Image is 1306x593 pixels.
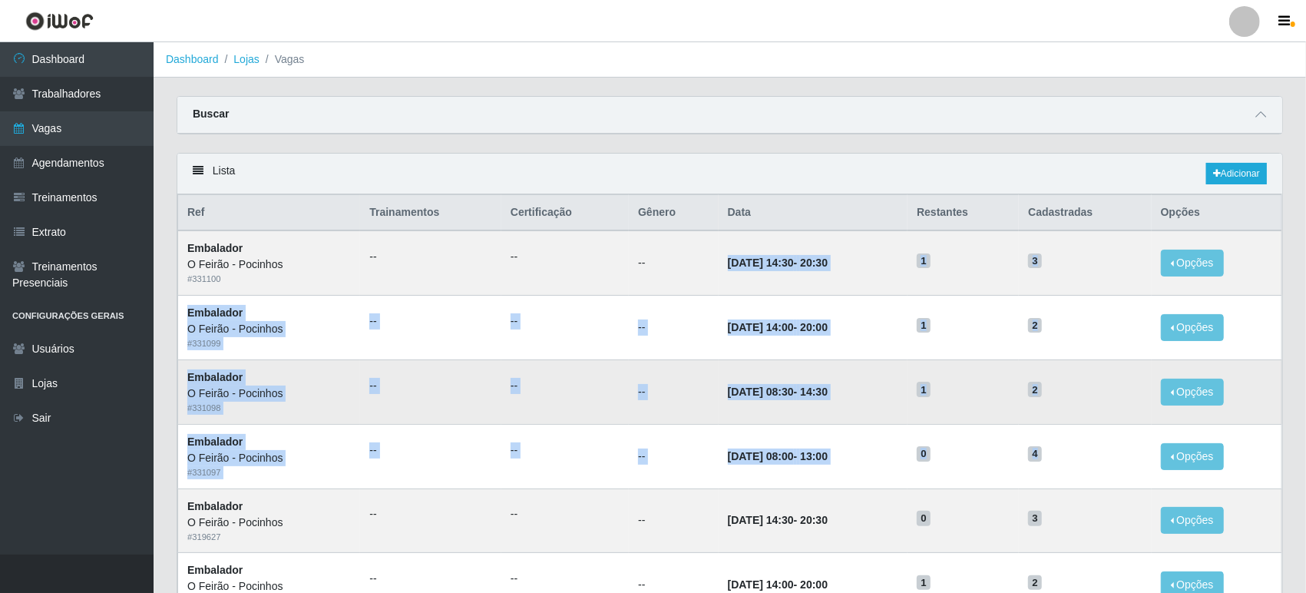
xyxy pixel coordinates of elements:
[728,450,828,462] strong: -
[187,515,351,531] div: O Feirão - Pocinhos
[193,108,229,120] strong: Buscar
[360,195,501,231] th: Trainamentos
[1028,575,1042,591] span: 2
[369,506,492,522] ul: --
[917,446,931,462] span: 0
[908,195,1019,231] th: Restantes
[917,511,931,526] span: 0
[511,249,620,265] ul: --
[1028,318,1042,333] span: 2
[728,514,794,526] time: [DATE] 14:30
[629,359,719,424] td: --
[369,378,492,394] ul: --
[187,564,243,576] strong: Embalador
[233,53,259,65] a: Lojas
[369,571,492,587] ul: --
[800,321,828,333] time: 20:00
[1161,379,1224,406] button: Opções
[728,386,828,398] strong: -
[629,195,719,231] th: Gênero
[728,321,794,333] time: [DATE] 14:00
[800,257,828,269] time: 20:30
[187,450,351,466] div: O Feirão - Pocinhos
[187,500,243,512] strong: Embalador
[728,578,828,591] strong: -
[728,514,828,526] strong: -
[719,195,908,231] th: Data
[511,506,620,522] ul: --
[1161,507,1224,534] button: Opções
[1019,195,1151,231] th: Cadastradas
[511,313,620,330] ul: --
[629,296,719,360] td: --
[187,402,351,415] div: # 331098
[501,195,629,231] th: Certificação
[187,257,351,273] div: O Feirão - Pocinhos
[178,195,361,231] th: Ref
[1161,314,1224,341] button: Opções
[728,578,794,591] time: [DATE] 14:00
[187,466,351,479] div: # 331097
[629,489,719,553] td: --
[1028,382,1042,397] span: 2
[728,450,794,462] time: [DATE] 08:00
[1028,511,1042,526] span: 3
[187,531,351,544] div: # 319627
[800,578,828,591] time: 20:00
[1206,163,1267,184] a: Adicionar
[1028,446,1042,462] span: 4
[25,12,94,31] img: CoreUI Logo
[511,442,620,459] ul: --
[177,154,1282,194] div: Lista
[187,306,243,319] strong: Embalador
[1152,195,1282,231] th: Opções
[154,42,1306,78] nav: breadcrumb
[369,249,492,265] ul: --
[166,53,219,65] a: Dashboard
[187,321,351,337] div: O Feirão - Pocinhos
[369,313,492,330] ul: --
[187,337,351,350] div: # 331099
[187,371,243,383] strong: Embalador
[1161,250,1224,277] button: Opções
[1161,443,1224,470] button: Opções
[800,450,828,462] time: 13:00
[187,273,351,286] div: # 331100
[260,51,305,68] li: Vagas
[187,242,243,254] strong: Embalador
[629,424,719,489] td: --
[728,257,828,269] strong: -
[728,386,794,398] time: [DATE] 08:30
[800,514,828,526] time: 20:30
[917,318,931,333] span: 1
[917,253,931,269] span: 1
[917,575,931,591] span: 1
[511,571,620,587] ul: --
[187,436,243,448] strong: Embalador
[369,442,492,459] ul: --
[187,386,351,402] div: O Feirão - Pocinhos
[1028,253,1042,269] span: 3
[917,382,931,397] span: 1
[728,321,828,333] strong: -
[511,378,620,394] ul: --
[800,386,828,398] time: 14:30
[629,230,719,295] td: --
[728,257,794,269] time: [DATE] 14:30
